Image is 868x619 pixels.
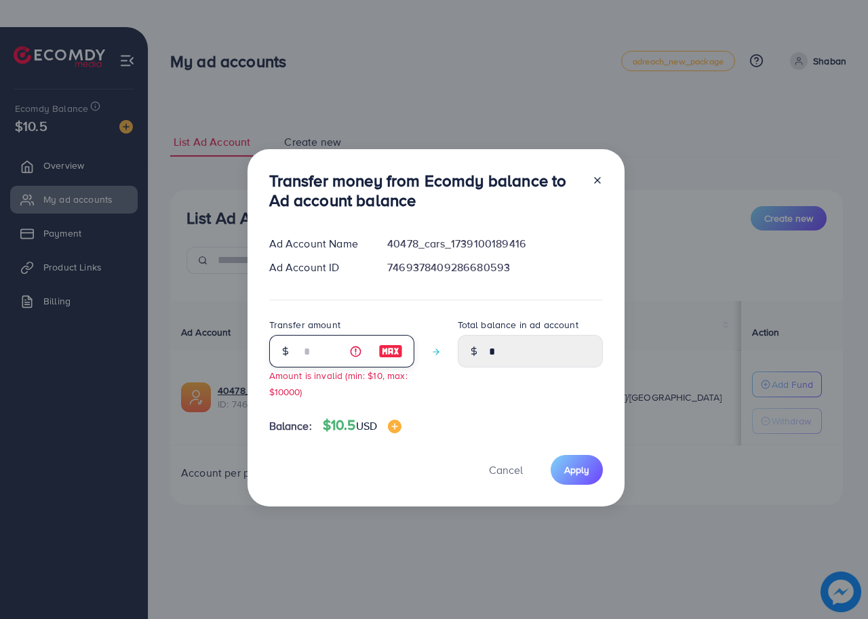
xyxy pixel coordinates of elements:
button: Cancel [472,455,540,484]
div: Ad Account Name [258,236,377,252]
h4: $10.5 [323,417,401,434]
div: Ad Account ID [258,260,377,275]
span: Apply [564,463,589,477]
button: Apply [551,455,603,484]
span: Balance: [269,418,312,434]
img: image [378,343,403,359]
label: Transfer amount [269,318,340,332]
small: Amount is invalid (min: $10, max: $10000) [269,369,408,397]
img: image [388,420,401,433]
div: 40478_cars_1739100189416 [376,236,613,252]
div: 7469378409286680593 [376,260,613,275]
label: Total balance in ad account [458,318,578,332]
span: Cancel [489,462,523,477]
h3: Transfer money from Ecomdy balance to Ad account balance [269,171,581,210]
span: USD [356,418,377,433]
